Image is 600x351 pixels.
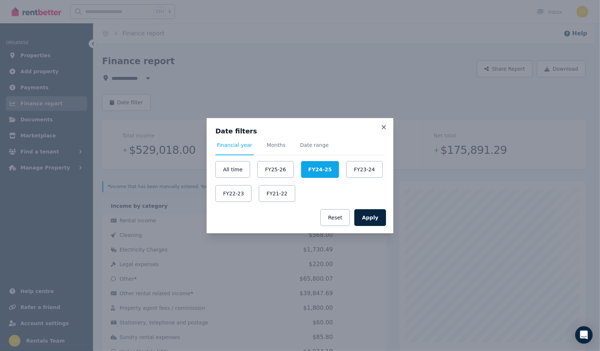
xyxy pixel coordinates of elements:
[215,127,385,136] h3: Date filters
[267,141,285,149] span: Months
[575,326,593,344] div: Open Intercom Messenger
[215,185,252,202] button: FY22-23
[320,209,350,226] button: Reset
[300,141,329,149] span: Date range
[346,161,382,178] button: FY23-24
[215,141,385,155] nav: Tabs
[354,209,386,226] button: Apply
[215,161,250,178] button: All time
[257,161,293,178] button: FY25-26
[217,141,252,149] span: Financial year
[259,185,295,202] button: FY21-22
[301,161,339,178] button: FY24-25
